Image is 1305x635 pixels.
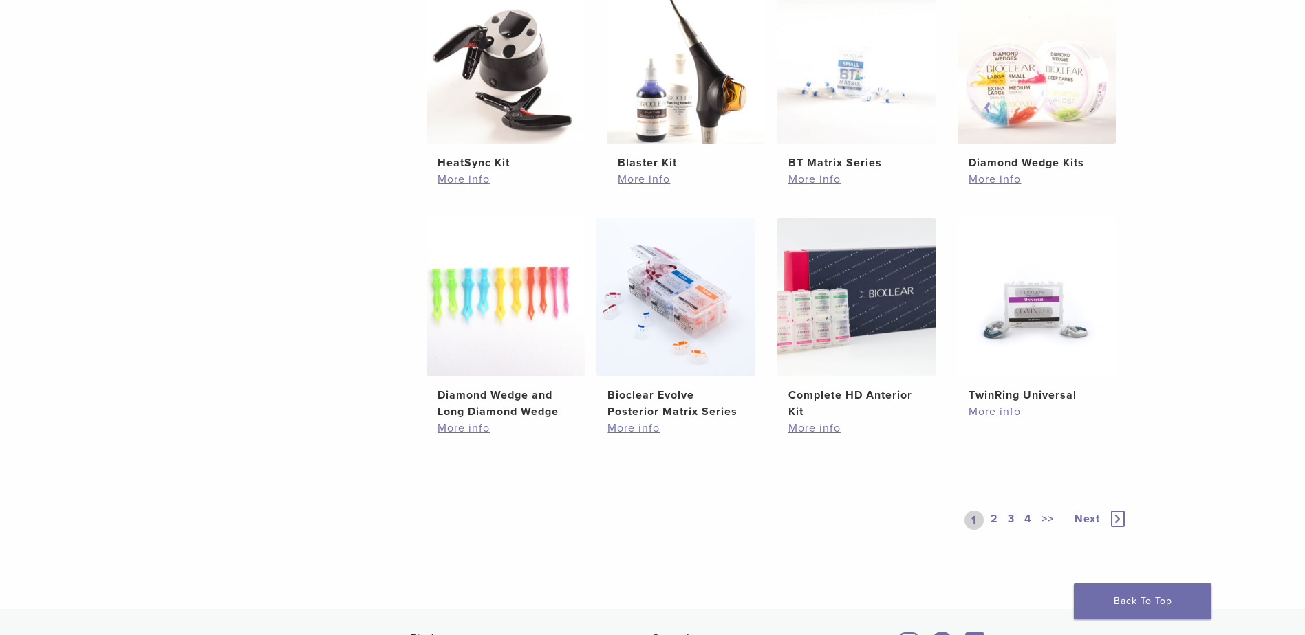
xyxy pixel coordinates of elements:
[788,171,925,188] a: More info
[969,171,1105,188] a: More info
[957,218,1117,403] a: TwinRing UniversalTwinRing Universal
[969,155,1105,171] h2: Diamond Wedge Kits
[964,511,984,530] a: 1
[618,155,754,171] h2: Blaster Kit
[777,218,936,376] img: Complete HD Anterior Kit
[438,155,574,171] h2: HeatSync Kit
[618,171,754,188] a: More info
[1074,583,1211,619] a: Back To Top
[607,387,744,420] h2: Bioclear Evolve Posterior Matrix Series
[438,171,574,188] a: More info
[788,420,925,436] a: More info
[426,218,586,420] a: Diamond Wedge and Long Diamond WedgeDiamond Wedge and Long Diamond Wedge
[596,218,756,420] a: Bioclear Evolve Posterior Matrix SeriesBioclear Evolve Posterior Matrix Series
[1022,511,1035,530] a: 4
[988,511,1001,530] a: 2
[438,387,574,420] h2: Diamond Wedge and Long Diamond Wedge
[788,155,925,171] h2: BT Matrix Series
[1005,511,1017,530] a: 3
[596,218,755,376] img: Bioclear Evolve Posterior Matrix Series
[777,218,937,420] a: Complete HD Anterior KitComplete HD Anterior Kit
[969,403,1105,420] a: More info
[1039,511,1057,530] a: >>
[969,387,1105,403] h2: TwinRing Universal
[427,218,585,376] img: Diamond Wedge and Long Diamond Wedge
[788,387,925,420] h2: Complete HD Anterior Kit
[958,218,1116,376] img: TwinRing Universal
[607,420,744,436] a: More info
[438,420,574,436] a: More info
[1075,512,1100,526] span: Next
